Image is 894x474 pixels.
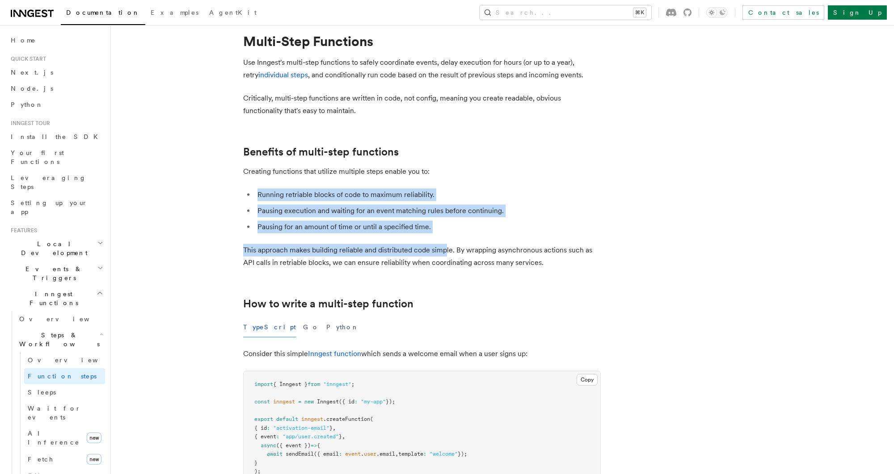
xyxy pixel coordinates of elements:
span: "welcome" [430,451,458,457]
p: Critically, multi-step functions are written in code, not config, meaning you create readable, ob... [243,92,601,117]
span: await [267,451,283,457]
span: Home [11,36,36,45]
span: Examples [151,9,198,16]
button: TypeScript [243,317,296,337]
button: Inngest Functions [7,286,105,311]
li: Running retriable blocks of code to maximum reliability. [255,189,601,201]
kbd: ⌘K [633,8,646,17]
a: Node.js [7,80,105,96]
a: Overview [16,311,105,327]
span: template [398,451,423,457]
a: Install the SDK [7,129,105,145]
span: Inngest [317,398,339,405]
span: , [342,433,345,440]
span: Events & Triggers [7,264,97,282]
span: : [423,451,426,457]
button: Toggle dark mode [706,7,728,18]
li: Pausing for an amount of time or until a specified time. [255,221,601,233]
span: : [354,398,358,405]
a: AI Inferencenew [24,425,105,450]
span: from [308,381,320,387]
a: Sign Up [828,5,887,20]
span: = [298,398,301,405]
button: Python [326,317,359,337]
span: ( [370,416,373,422]
a: Examples [145,3,204,24]
span: default [276,416,298,422]
span: Overview [19,315,111,323]
span: Inngest tour [7,120,50,127]
a: Leveraging Steps [7,170,105,195]
span: "activation-email" [273,425,329,431]
span: new [87,454,101,465]
button: Go [303,317,319,337]
span: ({ email [314,451,339,457]
span: ; [351,381,354,387]
button: Events & Triggers [7,261,105,286]
a: Setting up your app [7,195,105,220]
span: : [267,425,270,431]
span: Fetch [28,456,54,463]
a: AgentKit [204,3,262,24]
a: Your first Functions [7,145,105,170]
span: Local Development [7,239,97,257]
span: async [261,442,276,449]
a: Sleeps [24,384,105,400]
span: Wait for events [28,405,81,421]
span: { Inngest } [273,381,308,387]
a: How to write a multi-step function [243,298,413,310]
a: Wait for events [24,400,105,425]
span: new [87,432,101,443]
span: Python [11,101,43,108]
span: . [361,451,364,457]
span: user [364,451,376,457]
span: inngest [301,416,323,422]
span: sendEmail [286,451,314,457]
span: const [254,398,270,405]
span: : [276,433,279,440]
span: } [339,433,342,440]
a: Home [7,32,105,48]
button: Copy [577,374,598,386]
a: Contact sales [742,5,824,20]
span: { id [254,425,267,431]
span: }); [386,398,395,405]
a: Inngest function [308,349,361,358]
span: ({ event }) [276,442,311,449]
span: Features [7,227,37,234]
span: import [254,381,273,387]
span: export [254,416,273,422]
a: Function steps [24,368,105,384]
span: { [317,442,320,449]
span: Quick start [7,55,46,63]
button: Search...⌘K [480,5,651,20]
a: individual steps [258,71,308,79]
span: new [304,398,314,405]
span: , [333,425,336,431]
span: Node.js [11,85,53,92]
span: } [254,460,257,466]
span: Setting up your app [11,199,88,215]
p: Use Inngest's multi-step functions to safely coordinate events, delay execution for hours (or up ... [243,56,601,81]
p: This approach makes building reliable and distributed code simple. By wrapping asynchronous actio... [243,244,601,269]
button: Steps & Workflows [16,327,105,352]
span: AgentKit [209,9,257,16]
span: Overview [28,357,120,364]
span: } [329,425,333,431]
a: Overview [24,352,105,368]
a: Python [7,96,105,113]
li: Pausing execution and waiting for an event matching rules before continuing. [255,205,601,217]
button: Local Development [7,236,105,261]
span: Leveraging Steps [11,174,86,190]
span: Documentation [66,9,140,16]
a: Fetchnew [24,450,105,468]
span: ({ id [339,398,354,405]
span: }); [458,451,467,457]
span: .createFunction [323,416,370,422]
span: AI Inference [28,430,80,446]
h1: Multi-Step Functions [243,33,601,49]
span: Steps & Workflows [16,331,100,348]
span: .email [376,451,395,457]
span: : [339,451,342,457]
span: Function steps [28,373,97,380]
